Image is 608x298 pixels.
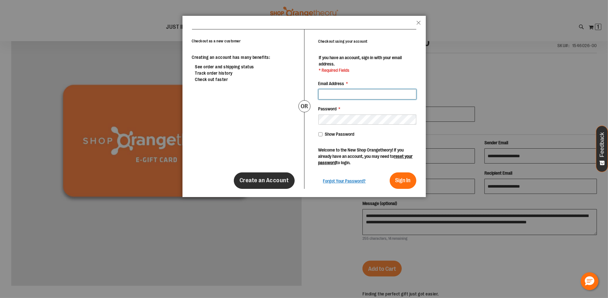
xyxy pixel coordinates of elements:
[323,178,366,184] a: Forgot Your Password?
[318,81,344,86] span: Email Address
[298,100,310,112] div: or
[240,177,289,184] span: Create an Account
[599,132,605,157] span: Feedback
[195,76,295,83] li: Check out faster
[390,172,416,189] button: Sign In
[581,272,598,290] button: Hello, have a question? Let’s chat.
[195,70,295,76] li: Track order history
[318,106,337,111] span: Password
[318,154,413,165] a: reset your password
[395,177,411,183] span: Sign In
[596,126,608,172] button: Feedback - Show survey
[234,172,295,189] a: Create an Account
[319,55,402,66] span: If you have an account, sign in with your email address.
[192,54,295,60] p: Creating an account has many benefits:
[192,39,241,43] strong: Checkout as a new customer
[319,67,416,73] span: * Required Fields
[318,39,368,44] strong: Checkout using your account
[323,178,366,183] span: Forgot Your Password?
[325,132,355,137] span: Show Password
[318,147,416,166] p: Welcome to the New Shop Orangetheory! If you already have an account, you may need to to login.
[195,64,295,70] li: See order and shipping status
